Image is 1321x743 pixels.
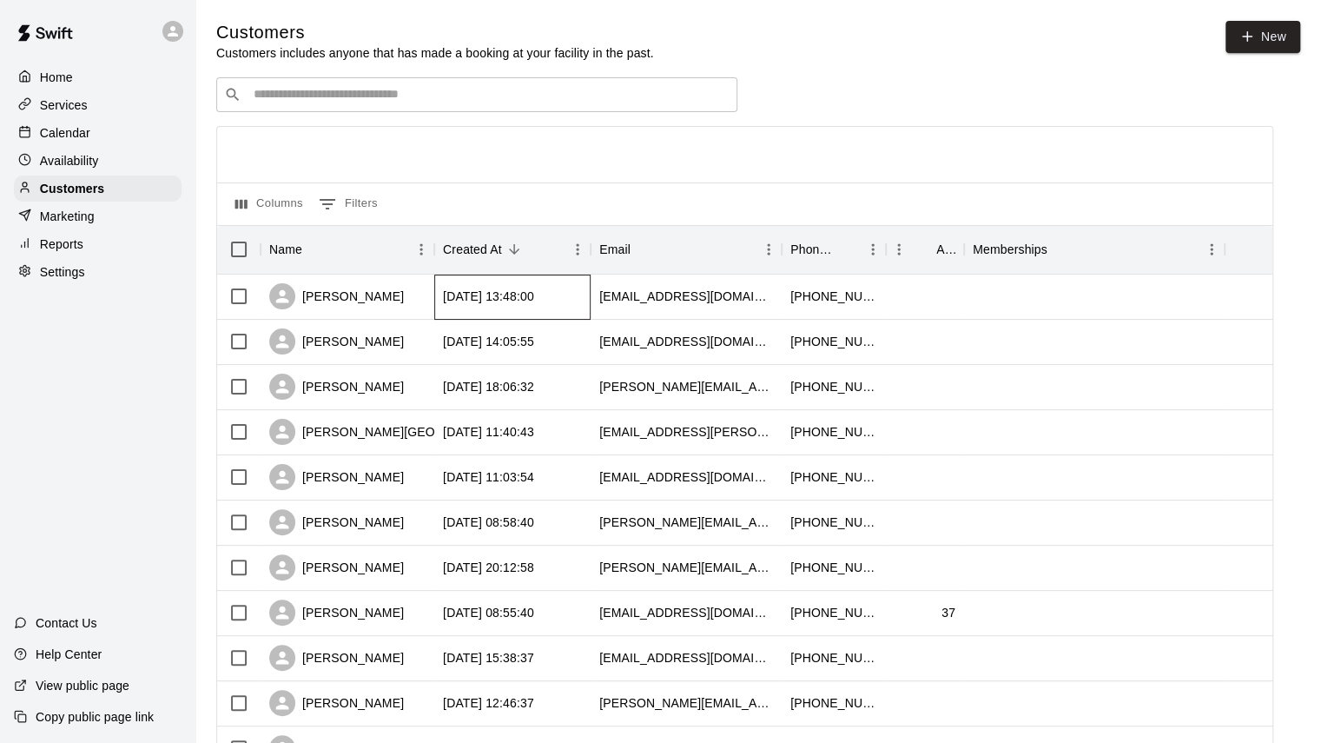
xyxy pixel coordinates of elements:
h5: Customers [216,21,654,44]
a: Home [14,64,182,90]
div: Age [936,225,955,274]
a: Customers [14,176,182,202]
div: 37 [941,604,955,621]
div: Memberships [973,225,1047,274]
button: Sort [836,237,860,262]
p: Contact Us [36,614,97,632]
div: 2025-08-11 12:46:37 [443,694,534,712]
button: Sort [631,237,655,262]
div: [PERSON_NAME] [269,328,404,355]
div: [PERSON_NAME] [269,374,404,400]
div: Memberships [964,225,1225,274]
div: [PERSON_NAME] [269,464,404,490]
div: +16479267592 [790,288,877,305]
div: amy_hugo@hotmail.com [599,378,773,395]
button: Menu [756,236,782,262]
div: [PERSON_NAME] [269,283,404,309]
div: 2025-08-13 20:12:58 [443,559,534,576]
p: Help Center [36,646,102,663]
div: tszucs@cogeco.ca [599,649,773,667]
div: 2025-08-14 11:40:43 [443,423,534,441]
p: Copy public page link [36,708,154,726]
div: [PERSON_NAME][GEOGRAPHIC_DATA] [269,419,532,445]
div: [PERSON_NAME] [269,509,404,535]
div: Name [269,225,302,274]
div: [PERSON_NAME] [269,690,404,716]
div: Created At [443,225,502,274]
p: Customers [40,180,104,197]
p: Settings [40,263,85,281]
p: Availability [40,152,99,169]
div: 2025-08-14 18:06:32 [443,378,534,395]
div: 2025-08-14 08:58:40 [443,514,534,531]
p: View public page [36,677,129,694]
div: +19052081237 [790,378,877,395]
p: Customers includes anyone that has made a booking at your facility in the past. [216,44,654,62]
div: Age [886,225,964,274]
div: Search customers by name or email [216,77,737,112]
a: Settings [14,259,182,285]
div: +19055109654 [790,604,877,621]
a: Services [14,92,182,118]
div: Name [261,225,434,274]
div: nicole.taylor273@gmail.com [599,694,773,712]
div: +19052205966 [790,468,877,486]
div: park.davis@gmail.com [599,423,773,441]
div: 2025-08-17 13:48:00 [443,288,534,305]
p: Services [40,96,88,114]
div: Email [591,225,782,274]
p: Calendar [40,124,90,142]
button: Menu [860,236,886,262]
div: mistry.vanita@gmail.com [599,514,773,531]
div: 2025-08-11 15:38:37 [443,649,534,667]
p: Home [40,69,73,86]
div: [PERSON_NAME] [269,600,404,626]
button: Menu [408,236,434,262]
div: michael.deguzman@hotmail.com [599,559,773,576]
div: melaniemld@hotmail.com [599,288,773,305]
p: Marketing [40,208,95,225]
div: +14167971920 [790,559,877,576]
button: Sort [302,237,327,262]
div: +16472420998 [790,649,877,667]
div: Email [599,225,631,274]
a: Marketing [14,203,182,229]
div: +16476284020 [790,423,877,441]
button: Menu [886,236,912,262]
p: Reports [40,236,83,253]
div: Created At [434,225,591,274]
a: Availability [14,148,182,174]
div: Phone Number [790,225,836,274]
div: +14167688264 [790,514,877,531]
button: Sort [502,237,526,262]
button: Sort [1047,237,1072,262]
div: 2025-08-14 11:03:54 [443,468,534,486]
button: Menu [565,236,591,262]
div: Phone Number [782,225,886,274]
div: 2025-08-13 08:55:40 [443,604,534,621]
div: +12898856994 [790,333,877,350]
a: Reports [14,231,182,257]
div: [PERSON_NAME] [269,554,404,580]
button: Select columns [231,190,307,218]
a: New [1225,21,1300,53]
div: autumn_mills19@hotmail.com [599,604,773,621]
div: jeffleung929@hotmail.com [599,468,773,486]
button: Show filters [314,190,382,218]
div: [PERSON_NAME] [269,645,404,671]
div: 2025-08-16 14:05:55 [443,333,534,350]
div: ekamarin@hotmail.com [599,333,773,350]
button: Sort [912,237,936,262]
div: +19053305630 [790,694,877,712]
a: Calendar [14,120,182,146]
button: Menu [1199,236,1225,262]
